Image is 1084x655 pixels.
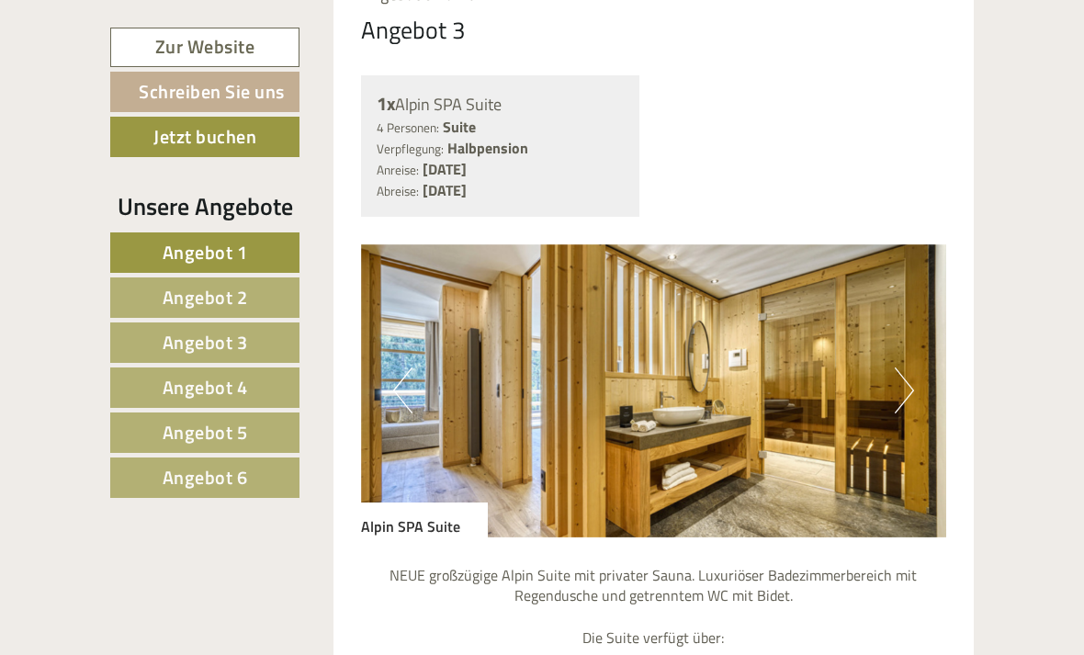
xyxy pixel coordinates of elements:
[377,89,395,118] b: 1x
[163,418,248,446] span: Angebot 5
[163,463,248,491] span: Angebot 6
[895,367,914,413] button: Next
[163,328,248,356] span: Angebot 3
[468,476,586,516] button: Senden
[110,28,299,67] a: Zur Website
[423,158,467,180] b: [DATE]
[110,117,299,157] a: Jetzt buchen
[14,50,293,106] div: Guten Tag, wie können wir Ihnen helfen?
[361,13,466,47] div: Angebot 3
[163,283,248,311] span: Angebot 2
[28,53,284,68] div: [GEOGRAPHIC_DATA]
[163,238,248,266] span: Angebot 1
[110,189,299,223] div: Unsere Angebote
[377,91,625,118] div: Alpin SPA Suite
[443,116,476,138] b: Suite
[377,140,444,158] small: Verpflegung:
[28,89,284,102] small: 21:49
[447,137,528,159] b: Halbpension
[110,72,299,112] a: Schreiben Sie uns
[261,14,325,45] div: [DATE]
[361,244,947,537] img: image
[163,373,248,401] span: Angebot 4
[361,503,488,537] div: Alpin SPA Suite
[377,119,439,137] small: 4 Personen:
[423,179,467,201] b: [DATE]
[377,182,419,200] small: Abreise:
[393,367,412,413] button: Previous
[377,161,419,179] small: Anreise:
